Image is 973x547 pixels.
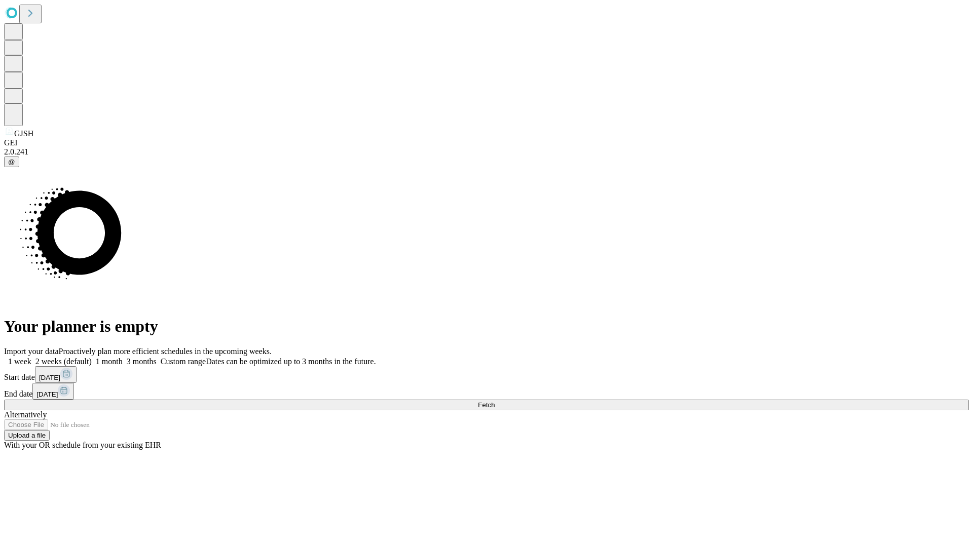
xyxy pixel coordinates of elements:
span: Fetch [478,401,495,409]
div: Start date [4,366,969,383]
span: 1 week [8,357,31,366]
span: 2 weeks (default) [35,357,92,366]
span: [DATE] [36,390,58,398]
span: Dates can be optimized up to 3 months in the future. [206,357,376,366]
span: Custom range [161,357,206,366]
div: 2.0.241 [4,147,969,157]
span: 3 months [127,357,157,366]
button: Upload a file [4,430,50,441]
span: @ [8,158,15,166]
span: GJSH [14,129,33,138]
span: Import your data [4,347,59,356]
span: With your OR schedule from your existing EHR [4,441,161,449]
span: Alternatively [4,410,47,419]
button: @ [4,157,19,167]
span: [DATE] [39,374,60,381]
button: [DATE] [32,383,74,400]
div: End date [4,383,969,400]
span: Proactively plan more efficient schedules in the upcoming weeks. [59,347,272,356]
div: GEI [4,138,969,147]
button: [DATE] [35,366,77,383]
h1: Your planner is empty [4,317,969,336]
button: Fetch [4,400,969,410]
span: 1 month [96,357,123,366]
